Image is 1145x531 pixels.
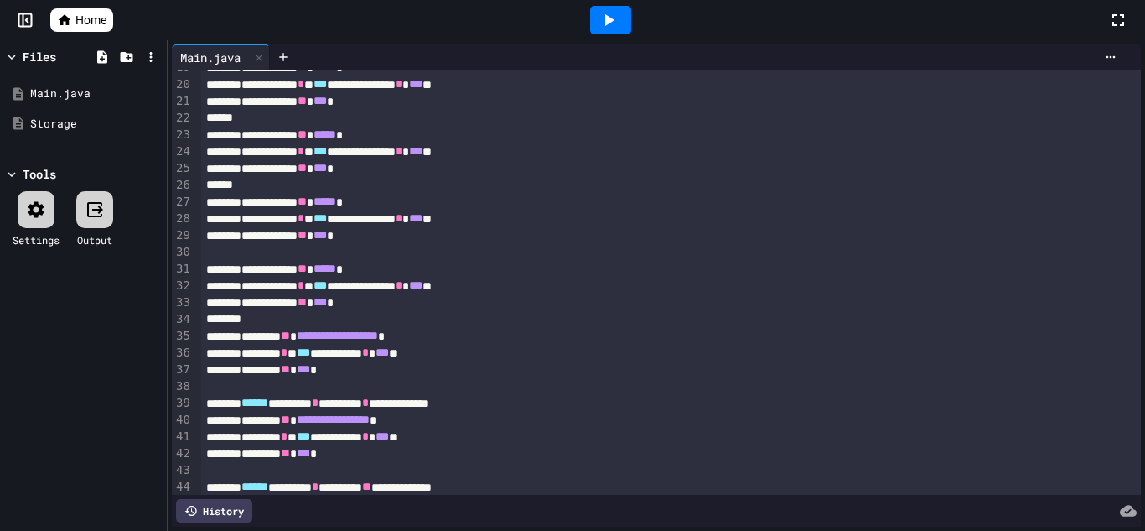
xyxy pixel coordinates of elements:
div: 30 [172,244,193,261]
div: 42 [172,445,193,462]
div: 41 [172,429,193,445]
div: 39 [172,395,193,412]
div: 28 [172,211,193,227]
div: 29 [172,227,193,244]
div: 35 [172,328,193,345]
span: Home [75,12,106,29]
div: 34 [172,311,193,328]
div: Files [23,48,56,65]
div: 44 [172,479,193,496]
div: 27 [172,194,193,211]
div: Main.java [30,86,161,102]
div: Main.java [172,44,270,70]
a: Home [50,8,113,32]
div: 32 [172,278,193,294]
div: 43 [172,462,193,479]
div: Output [77,232,112,247]
div: 21 [172,93,193,110]
div: Settings [13,232,60,247]
div: 36 [172,345,193,362]
div: Tools [23,165,56,183]
div: 26 [172,177,193,194]
div: 23 [172,127,193,143]
div: Storage [30,116,161,133]
div: 40 [172,412,193,429]
div: 38 [172,378,193,395]
div: Main.java [172,49,249,66]
div: 31 [172,261,193,278]
div: History [176,499,252,523]
div: 37 [172,362,193,378]
div: 33 [172,294,193,311]
div: 24 [172,143,193,160]
div: 25 [172,160,193,177]
div: 20 [172,76,193,93]
div: 22 [172,110,193,127]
